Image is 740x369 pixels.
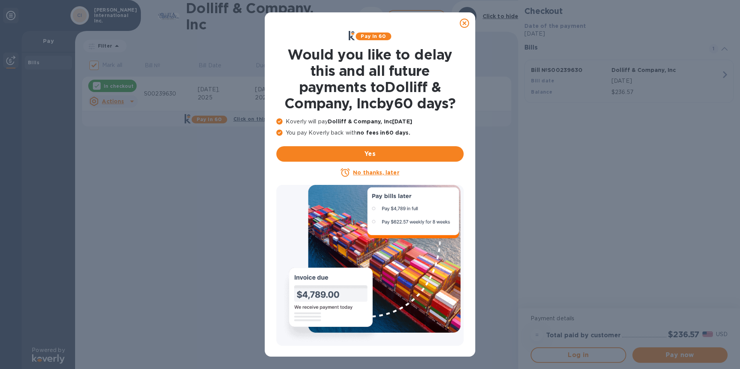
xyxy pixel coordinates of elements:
[361,33,386,39] b: Pay in 60
[353,169,399,176] u: No thanks, later
[283,149,457,159] span: Yes
[276,46,464,111] h1: Would you like to delay this and all future payments to Dolliff & Company, Inc by 60 days ?
[276,118,464,126] p: Koverly will pay
[328,118,412,125] b: Dolliff & Company, Inc [DATE]
[357,130,410,136] b: no fees in 60 days .
[276,146,464,162] button: Yes
[276,129,464,137] p: You pay Koverly back with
